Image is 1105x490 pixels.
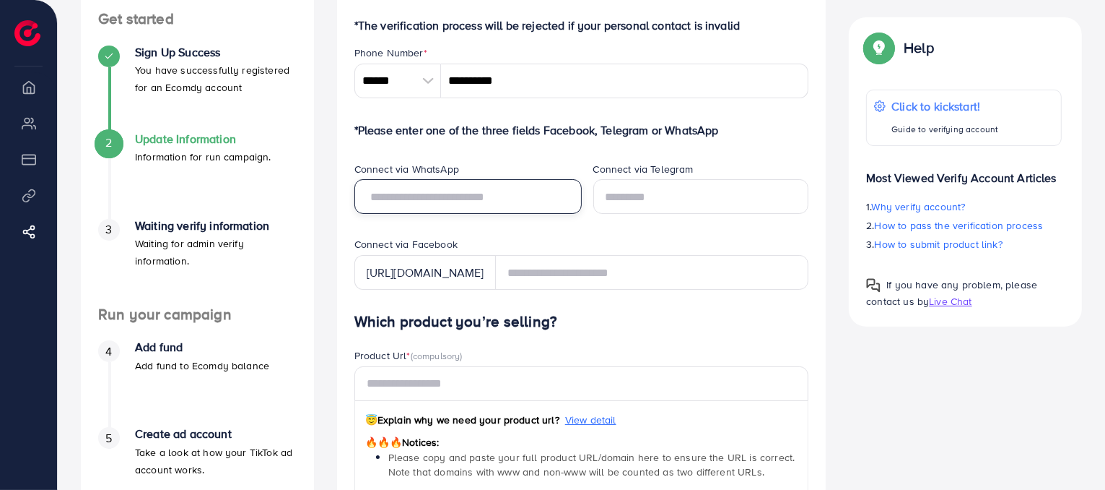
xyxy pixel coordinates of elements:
img: logo [14,20,40,46]
label: Connect via WhatsApp [354,162,459,176]
span: Why verify account? [872,199,966,214]
label: Connect via Facebook [354,237,458,252]
span: How to submit product link? [875,237,1003,252]
span: Please copy and paste your full product URL/domain here to ensure the URL is correct. Note that d... [388,450,795,479]
div: [URL][DOMAIN_NAME] [354,255,496,290]
p: You have successfully registered for an Ecomdy account [135,61,297,96]
li: Add fund [81,340,314,427]
li: Update Information [81,132,314,219]
h4: Add fund [135,340,269,354]
img: Popup guide [866,278,881,293]
p: Information for run campaign. [135,148,271,166]
span: Explain why we need your product url? [365,413,559,427]
label: Connect via Telegram [593,162,694,176]
p: Guide to verifying account [891,121,998,138]
h4: Run your campaign [81,306,314,324]
p: 2. [866,217,1062,234]
h4: Waiting verify information [135,219,297,233]
h4: Create ad account [135,427,297,441]
span: (compulsory) [411,349,463,362]
p: Add fund to Ecomdy balance [135,357,269,374]
span: 3 [105,221,112,238]
h4: Update Information [135,132,271,146]
span: 😇 [365,413,377,427]
h4: Which product you’re selling? [354,313,809,331]
span: 5 [105,430,112,447]
span: How to pass the verification process [875,218,1044,233]
p: *Please enter one of the three fields Facebook, Telegram or WhatsApp [354,121,809,139]
p: *The verification process will be rejected if your personal contact is invalid [354,17,809,34]
p: Click to kickstart! [891,98,998,115]
span: Live Chat [929,294,971,309]
span: If you have any problem, please contact us by [866,278,1037,309]
p: Most Viewed Verify Account Articles [866,158,1062,186]
h4: Sign Up Success [135,46,297,59]
label: Product Url [354,348,463,363]
p: 3. [866,236,1062,253]
p: Help [904,39,934,56]
p: Take a look at how your TikTok ad account works. [135,444,297,478]
h4: Get started [81,10,314,28]
span: 4 [105,343,112,360]
p: 1. [866,198,1062,215]
label: Phone Number [354,46,427,60]
li: Sign Up Success [81,46,314,132]
li: Waiting verify information [81,219,314,306]
span: View detail [565,413,616,427]
span: Notices: [365,435,440,450]
span: 🔥🔥🔥 [365,435,402,450]
span: 2 [105,134,112,151]
img: Popup guide [866,35,892,61]
iframe: Chat [1044,425,1094,479]
p: Waiting for admin verify information. [135,235,297,270]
